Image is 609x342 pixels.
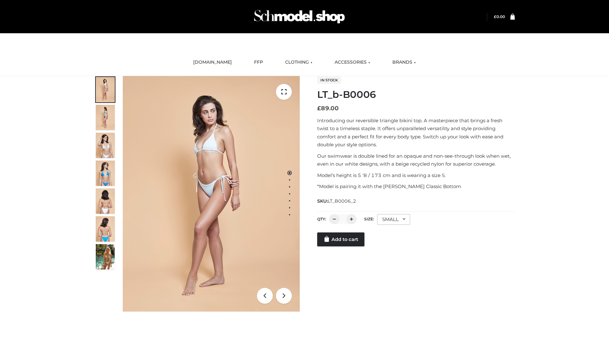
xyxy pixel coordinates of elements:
[96,133,115,158] img: ArielClassicBikiniTop_CloudNine_AzureSky_OW114ECO_3-scaled.jpg
[494,14,496,19] span: £
[364,217,374,221] label: Size:
[252,4,347,29] img: Schmodel Admin 964
[317,217,326,221] label: QTY:
[96,244,115,269] img: Arieltop_CloudNine_AzureSky2.jpg
[96,105,115,130] img: ArielClassicBikiniTop_CloudNine_AzureSky_OW114ECO_2-scaled.jpg
[317,117,515,149] p: Introducing our reversible triangle bikini top. A masterpiece that brings a fresh twist to a time...
[96,77,115,102] img: ArielClassicBikiniTop_CloudNine_AzureSky_OW114ECO_1-scaled.jpg
[188,55,237,69] a: [DOMAIN_NAME]
[388,55,421,69] a: BRANDS
[494,14,505,19] bdi: 0.00
[494,14,505,19] a: £0.00
[280,55,317,69] a: CLOTHING
[317,171,515,180] p: Model’s height is 5 ‘8 / 173 cm and is wearing a size S.
[330,55,375,69] a: ACCESSORIES
[317,105,339,112] bdi: 89.00
[317,89,515,100] h1: LT_b-B0006
[96,161,115,186] img: ArielClassicBikiniTop_CloudNine_AzureSky_OW114ECO_4-scaled.jpg
[123,76,300,312] img: LT_b-B0006
[317,76,341,84] span: In stock
[249,55,268,69] a: FFP
[317,197,357,205] span: SKU:
[377,214,410,225] div: SMALL
[317,232,364,246] a: Add to cart
[328,198,356,204] span: LT_B0006_2
[317,152,515,168] p: Our swimwear is double lined for an opaque and non-see-through look when wet, even in our white d...
[317,105,321,112] span: £
[317,182,515,191] p: *Model is pairing it with the [PERSON_NAME] Classic Bottom
[96,188,115,214] img: ArielClassicBikiniTop_CloudNine_AzureSky_OW114ECO_7-scaled.jpg
[96,216,115,242] img: ArielClassicBikiniTop_CloudNine_AzureSky_OW114ECO_8-scaled.jpg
